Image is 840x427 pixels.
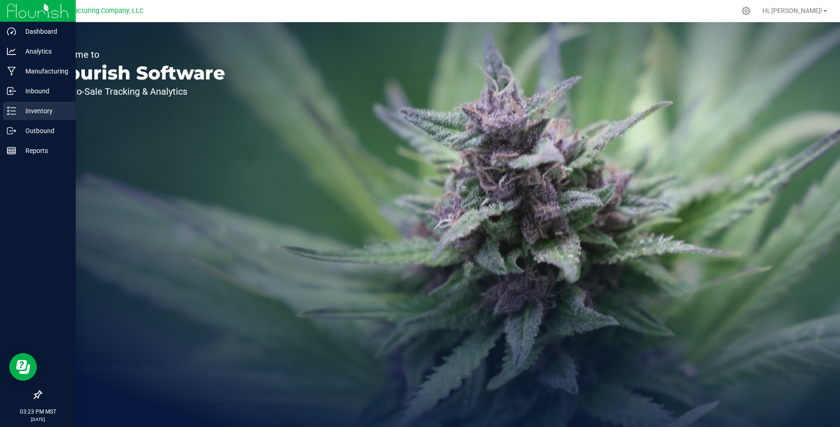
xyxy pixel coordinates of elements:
inline-svg: Analytics [7,47,16,56]
inline-svg: Inventory [7,106,16,116]
p: Manufacturing [16,66,72,77]
p: Analytics [16,46,72,57]
span: BB Manufacturing Company, LLC [45,7,144,15]
p: Outbound [16,125,72,136]
inline-svg: Reports [7,146,16,155]
div: Manage settings [740,6,752,15]
inline-svg: Inbound [7,86,16,96]
iframe: Resource center [9,353,37,381]
p: Inbound [16,85,72,97]
p: Dashboard [16,26,72,37]
p: 03:23 PM MST [4,408,72,416]
span: Hi, [PERSON_NAME]! [762,7,822,14]
inline-svg: Outbound [7,126,16,135]
p: Welcome to [50,50,225,59]
p: Inventory [16,105,72,116]
p: Flourish Software [50,64,225,82]
inline-svg: Dashboard [7,27,16,36]
inline-svg: Manufacturing [7,67,16,76]
p: [DATE] [4,416,72,423]
p: Seed-to-Sale Tracking & Analytics [50,87,225,96]
p: Reports [16,145,72,156]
